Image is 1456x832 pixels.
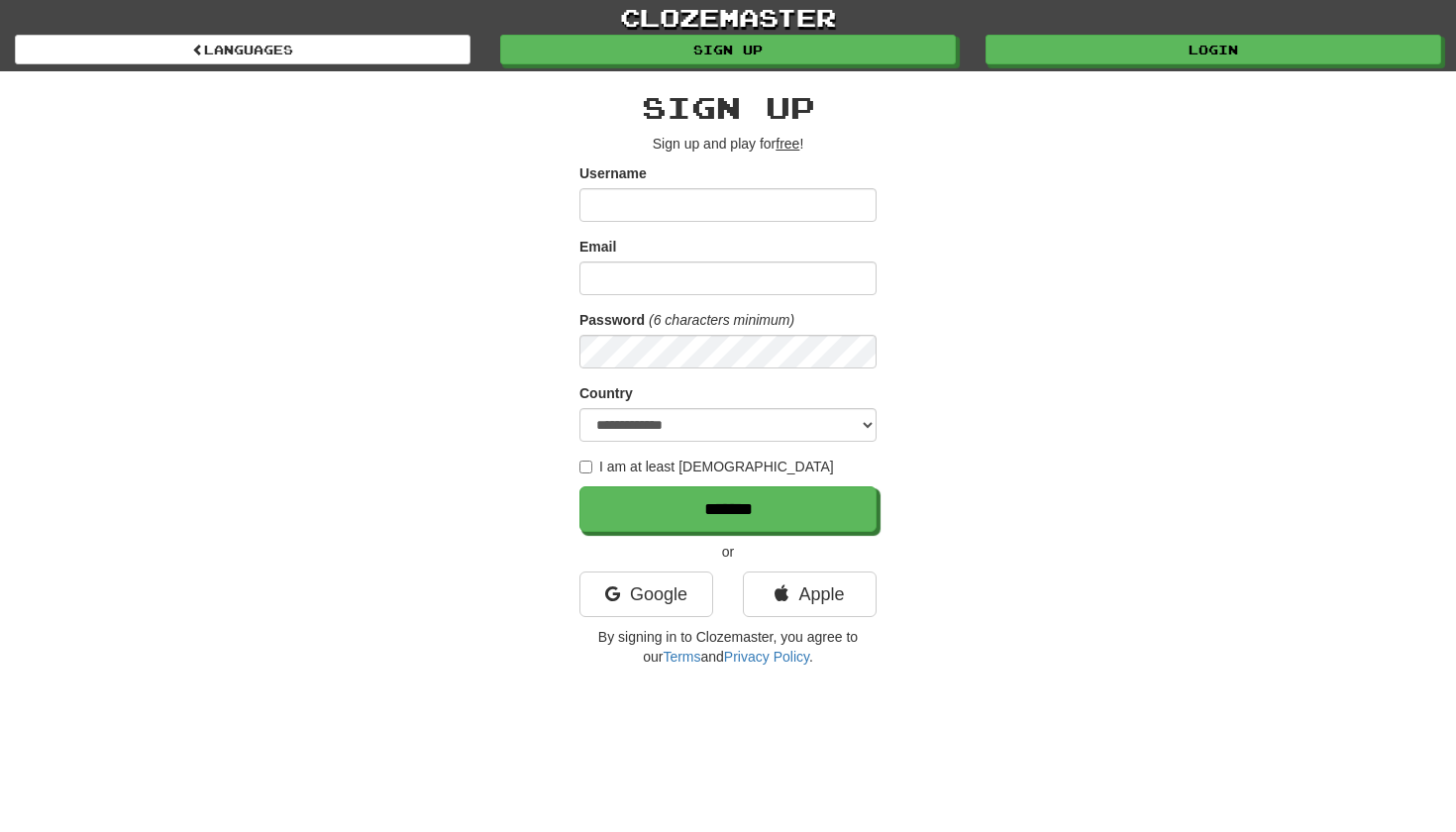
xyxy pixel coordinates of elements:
label: Password [579,310,645,330]
a: Languages [15,35,470,64]
a: Privacy Policy [724,649,809,665]
label: Country [579,383,633,403]
a: Sign up [500,35,956,64]
a: Login [986,35,1441,64]
label: Username [579,163,647,183]
a: Terms [663,649,700,665]
em: (6 characters minimum) [649,312,794,328]
label: Email [579,237,616,257]
p: or [579,542,877,562]
label: I am at least [DEMOGRAPHIC_DATA] [579,457,834,476]
u: free [776,136,799,152]
p: Sign up and play for ! [579,134,877,154]
a: Google [579,572,713,617]
h2: Sign up [579,91,877,124]
a: Apple [743,572,877,617]
p: By signing in to Clozemaster, you agree to our and . [579,627,877,667]
input: I am at least [DEMOGRAPHIC_DATA] [579,461,592,473]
